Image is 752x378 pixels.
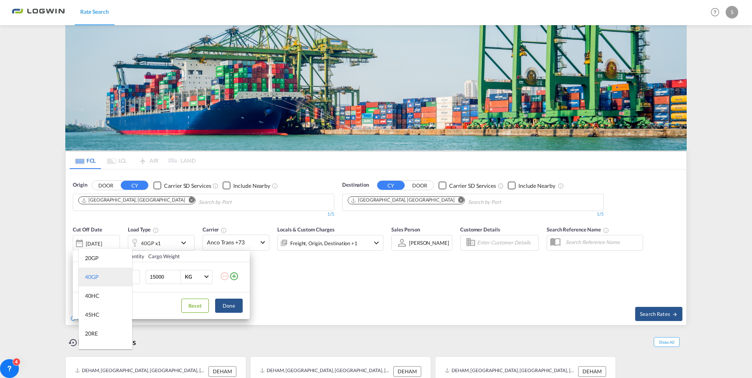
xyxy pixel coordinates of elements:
[85,330,98,338] div: 20RE
[85,311,100,319] div: 45HC
[85,254,99,262] div: 20GP
[85,273,99,281] div: 40GP
[85,349,98,356] div: 40RE
[85,292,100,300] div: 40HC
